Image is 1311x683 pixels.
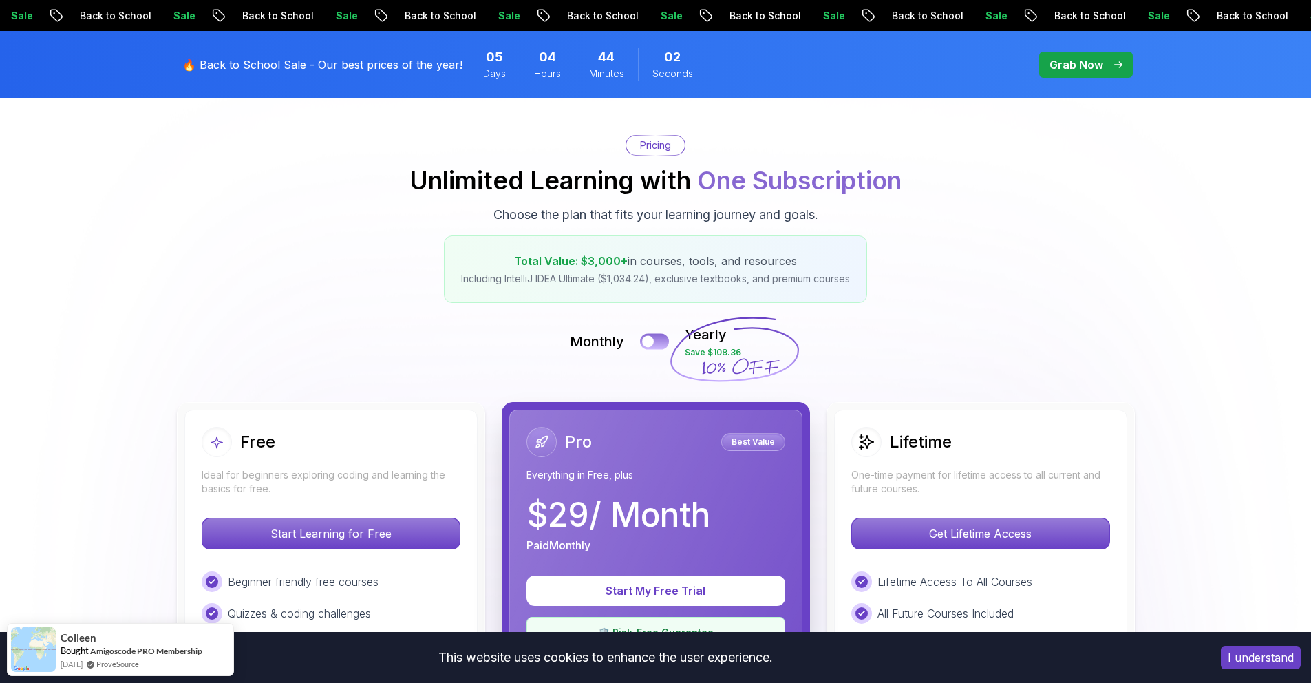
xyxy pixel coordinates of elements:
p: Choose the plan that fits your learning journey and goals. [493,205,818,224]
span: Minutes [589,67,624,81]
img: provesource social proof notification image [11,627,56,672]
h2: Free [240,431,275,453]
span: Total Value: $3,000+ [514,254,628,268]
span: Hours [534,67,561,81]
div: This website uses cookies to enhance the user experience. [10,642,1200,673]
a: ProveSource [96,658,139,670]
button: Start Learning for Free [202,518,460,549]
span: Bought [61,645,89,656]
a: Start My Free Trial [526,584,785,598]
p: in courses, tools, and resources [461,253,850,269]
p: Sale [127,9,171,23]
span: Days [483,67,506,81]
span: [DATE] [61,658,83,670]
p: Start Learning for Free [202,518,460,549]
p: Back to School [1171,9,1264,23]
a: Amigoscode PRO Membership [90,646,202,656]
button: Accept cookies [1221,646,1301,669]
p: $ 29 / Month [526,498,710,532]
h2: Pro [565,431,592,453]
p: Back to School [359,9,452,23]
span: Seconds [652,67,693,81]
p: Sale [1102,9,1146,23]
span: 5 Days [486,48,503,67]
a: Start Learning for Free [202,527,460,540]
p: Grab Now [1049,56,1103,73]
span: Colleen [61,632,96,644]
p: Pricing [640,138,671,152]
h2: Unlimited Learning with [409,167,902,194]
p: All Future Courses Included [877,605,1014,622]
p: Sale [1264,9,1308,23]
p: Back to School [846,9,939,23]
p: Monthly [570,332,624,351]
p: Start My Free Trial [543,582,769,599]
p: Back to School [196,9,290,23]
p: 🔥 Back to School Sale - Our best prices of the year! [182,56,462,73]
p: Including IntelliJ IDEA Ultimate ($1,034.24), exclusive textbooks, and premium courses [461,272,850,286]
h2: Lifetime [890,431,952,453]
span: One Subscription [697,165,902,196]
button: Start My Free Trial [526,576,785,606]
p: Quizzes & coding challenges [228,605,371,622]
p: 🛡️ Risk-Free Guarantee [535,626,776,640]
span: 2 Seconds [664,48,681,67]
p: Ideal for beginners exploring coding and learning the basics for free. [202,468,460,496]
p: Back to School [521,9,615,23]
p: Everything in Free, plus [526,468,785,482]
p: Sale [452,9,496,23]
p: Get Lifetime Access [852,518,1109,549]
p: Sale [290,9,334,23]
p: Paid Monthly [526,537,590,554]
span: 4 Hours [539,48,556,67]
p: Best Value [723,435,783,449]
p: Beginner friendly free courses [228,574,379,590]
p: Back to School [1008,9,1102,23]
p: One-time payment for lifetime access to all current and future courses. [851,468,1110,496]
a: Get Lifetime Access [851,527,1110,540]
p: Back to School [34,9,127,23]
span: 44 Minutes [598,48,615,67]
p: Back to School [683,9,777,23]
p: Sale [615,9,659,23]
p: Sale [939,9,983,23]
button: Get Lifetime Access [851,518,1110,549]
p: Lifetime Access To All Courses [877,574,1032,590]
p: Sale [777,9,821,23]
